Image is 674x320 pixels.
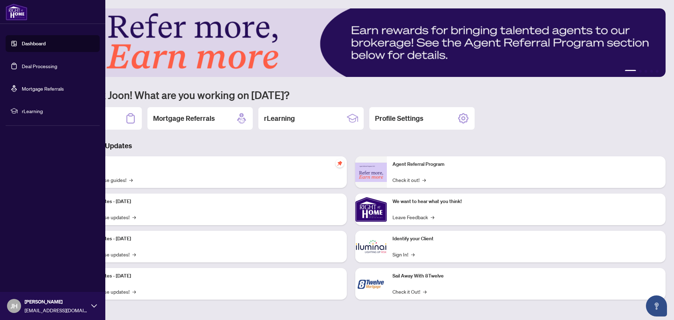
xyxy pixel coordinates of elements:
[645,70,647,73] button: 3
[74,235,341,243] p: Platform Updates - [DATE]
[392,176,426,184] a: Check it out!→
[74,161,341,168] p: Self-Help
[153,113,215,123] h2: Mortgage Referrals
[411,250,415,258] span: →
[375,113,423,123] h2: Profile Settings
[264,113,295,123] h2: rLearning
[422,176,426,184] span: →
[650,70,653,73] button: 4
[22,63,57,69] a: Deal Processing
[132,250,136,258] span: →
[431,213,434,221] span: →
[22,107,95,115] span: rLearning
[132,213,136,221] span: →
[37,8,666,77] img: Slide 0
[355,268,387,300] img: Sail Away With 8Twelve
[74,198,341,205] p: Platform Updates - [DATE]
[392,272,660,280] p: Sail Away With 8Twelve
[25,298,88,306] span: [PERSON_NAME]
[392,235,660,243] p: Identify your Client
[22,40,46,47] a: Dashboard
[656,70,659,73] button: 5
[355,231,387,262] img: Identify your Client
[646,295,667,316] button: Open asap
[336,159,344,168] span: pushpin
[639,70,642,73] button: 2
[423,288,427,295] span: →
[6,4,27,20] img: logo
[25,306,88,314] span: [EMAIL_ADDRESS][DOMAIN_NAME]
[625,70,636,73] button: 1
[392,288,427,295] a: Check it Out!→
[22,85,64,92] a: Mortgage Referrals
[37,141,666,151] h3: Brokerage & Industry Updates
[37,88,666,102] h1: Welcome back Joon! What are you working on [DATE]?
[132,288,136,295] span: →
[74,272,341,280] p: Platform Updates - [DATE]
[355,163,387,182] img: Agent Referral Program
[355,194,387,225] img: We want to hear what you think!
[392,250,415,258] a: Sign In!→
[392,161,660,168] p: Agent Referral Program
[392,198,660,205] p: We want to hear what you think!
[392,213,434,221] a: Leave Feedback→
[11,301,18,311] span: JH
[129,176,133,184] span: →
